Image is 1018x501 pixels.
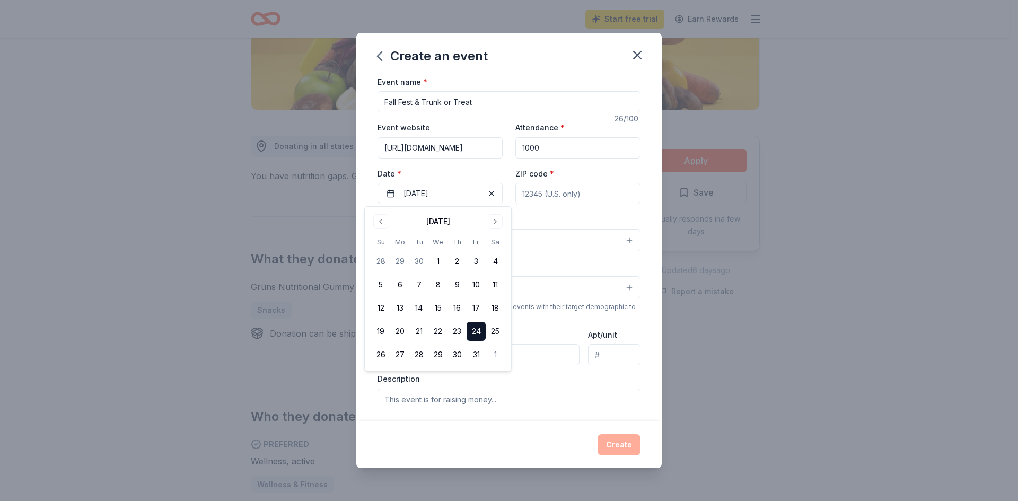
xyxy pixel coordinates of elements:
label: Description [378,374,420,384]
label: Date [378,169,503,179]
button: 24 [467,322,486,341]
th: Monday [390,236,409,248]
label: Event name [378,77,427,87]
th: Sunday [371,236,390,248]
button: 5 [371,275,390,294]
label: ZIP code [515,169,554,179]
button: Go to previous month [373,214,388,229]
button: 31 [467,345,486,364]
button: 14 [409,298,428,318]
input: https://www... [378,137,503,159]
button: 4 [486,252,505,271]
input: Spring Fundraiser [378,91,640,112]
button: 17 [467,298,486,318]
input: # [588,344,640,365]
button: Go to next month [488,214,503,229]
button: 22 [428,322,447,341]
button: 13 [390,298,409,318]
button: 21 [409,322,428,341]
input: 20 [515,137,640,159]
button: 9 [447,275,467,294]
input: 12345 (U.S. only) [515,183,640,204]
div: 26 /100 [615,112,640,125]
button: 11 [486,275,505,294]
div: Create an event [378,48,488,65]
button: 29 [390,252,409,271]
button: 28 [371,252,390,271]
label: Attendance [515,122,565,133]
button: 1 [486,345,505,364]
button: 25 [486,322,505,341]
button: 27 [390,345,409,364]
button: 8 [428,275,447,294]
button: 18 [486,298,505,318]
button: 20 [390,322,409,341]
th: Tuesday [409,236,428,248]
button: 16 [447,298,467,318]
button: 7 [409,275,428,294]
button: 28 [409,345,428,364]
button: 26 [371,345,390,364]
button: 6 [390,275,409,294]
label: Event website [378,122,430,133]
button: 2 [447,252,467,271]
th: Saturday [486,236,505,248]
button: 1 [428,252,447,271]
button: 10 [467,275,486,294]
th: Thursday [447,236,467,248]
th: Friday [467,236,486,248]
button: 29 [428,345,447,364]
button: 19 [371,322,390,341]
button: 30 [447,345,467,364]
button: 23 [447,322,467,341]
button: 12 [371,298,390,318]
button: 3 [467,252,486,271]
label: Apt/unit [588,330,617,340]
button: 15 [428,298,447,318]
button: 30 [409,252,428,271]
div: [DATE] [426,215,450,228]
button: [DATE] [378,183,503,204]
th: Wednesday [428,236,447,248]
